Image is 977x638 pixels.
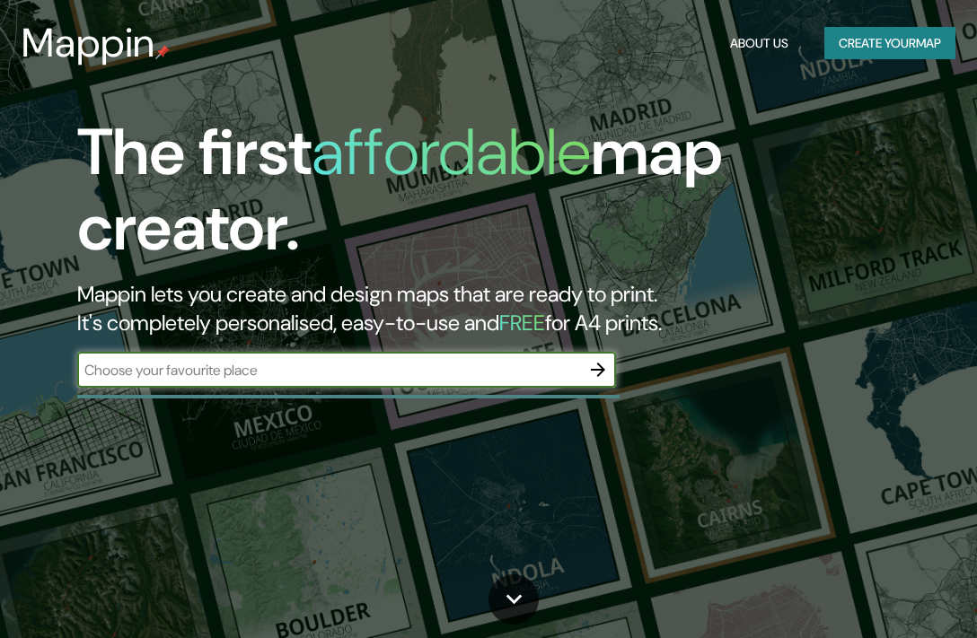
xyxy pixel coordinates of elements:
[77,360,580,380] input: Choose your favourite place
[824,27,955,60] button: Create yourmap
[77,280,858,337] h2: Mappin lets you create and design maps that are ready to print. It's completely personalised, eas...
[77,115,858,280] h1: The first map creator.
[312,110,591,194] h1: affordable
[22,20,155,66] h3: Mappin
[155,45,170,59] img: mappin-pin
[723,27,796,60] button: About Us
[499,309,545,336] h5: FREE
[817,568,957,618] iframe: Help widget launcher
